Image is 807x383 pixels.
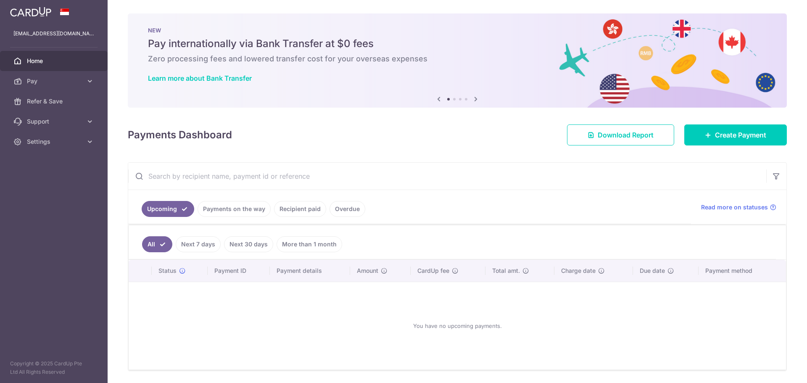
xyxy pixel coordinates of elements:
a: Download Report [567,124,674,145]
a: Next 30 days [224,236,273,252]
span: Total amt. [492,267,520,275]
h4: Payments Dashboard [128,127,232,143]
a: Learn more about Bank Transfer [148,74,252,82]
p: NEW [148,27,767,34]
span: Due date [640,267,665,275]
th: Payment ID [208,260,270,282]
span: Pay [27,77,82,85]
a: Read more on statuses [701,203,776,211]
a: Create Payment [684,124,787,145]
span: Support [27,117,82,126]
span: Status [158,267,177,275]
span: Create Payment [715,130,766,140]
span: CardUp fee [417,267,449,275]
span: Read more on statuses [701,203,768,211]
a: Next 7 days [176,236,221,252]
th: Payment method [699,260,786,282]
img: Bank transfer banner [128,13,787,108]
input: Search by recipient name, payment id or reference [128,163,766,190]
span: Refer & Save [27,97,82,106]
h6: Zero processing fees and lowered transfer cost for your overseas expenses [148,54,767,64]
span: Charge date [561,267,596,275]
img: CardUp [10,7,51,17]
h5: Pay internationally via Bank Transfer at $0 fees [148,37,767,50]
p: [EMAIL_ADDRESS][DOMAIN_NAME] [13,29,94,38]
a: Overdue [330,201,365,217]
a: Upcoming [142,201,194,217]
a: Recipient paid [274,201,326,217]
a: All [142,236,172,252]
span: Home [27,57,82,65]
div: You have no upcoming payments. [139,289,776,363]
a: Payments on the way [198,201,271,217]
span: Amount [357,267,378,275]
span: Settings [27,137,82,146]
a: More than 1 month [277,236,342,252]
th: Payment details [270,260,351,282]
span: Download Report [598,130,654,140]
